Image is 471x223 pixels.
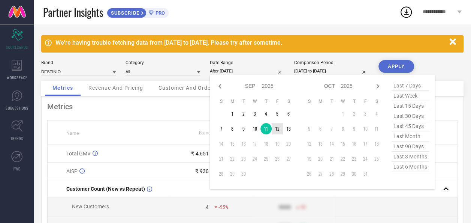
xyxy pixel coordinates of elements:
[392,121,429,131] span: last 45 days
[371,98,382,104] th: Saturday
[304,123,315,134] td: Sun Oct 05 2025
[210,67,285,75] input: Select date range
[206,204,209,210] div: 4
[126,60,200,65] div: Category
[326,153,337,164] td: Tue Oct 21 2025
[238,138,249,149] td: Tue Sep 16 2025
[373,82,382,91] div: Next month
[348,168,360,179] td: Thu Oct 30 2025
[260,153,272,164] td: Thu Sep 25 2025
[278,204,290,210] div: 9999
[107,10,141,16] span: SUBSCRIBE
[13,166,21,172] span: FWD
[227,153,238,164] td: Mon Sep 22 2025
[215,153,227,164] td: Sun Sep 21 2025
[238,98,249,104] th: Tuesday
[337,108,348,119] td: Wed Oct 01 2025
[300,205,305,210] span: 50
[238,153,249,164] td: Tue Sep 23 2025
[66,168,78,174] span: AISP
[10,136,23,141] span: TRENDS
[360,123,371,134] td: Fri Oct 10 2025
[304,98,315,104] th: Sunday
[348,138,360,149] td: Thu Oct 16 2025
[348,98,360,104] th: Thursday
[66,151,91,157] span: Total GMV
[47,102,458,111] div: Metrics
[315,153,326,164] td: Mon Oct 20 2025
[260,123,272,134] td: Thu Sep 11 2025
[272,123,283,134] td: Fri Sep 12 2025
[227,168,238,179] td: Mon Sep 29 2025
[304,168,315,179] td: Sun Oct 26 2025
[315,168,326,179] td: Mon Oct 27 2025
[6,105,28,111] span: SUGGESTIONS
[66,186,145,192] span: Customer Count (New vs Repeat)
[392,101,429,111] span: last 15 days
[249,153,260,164] td: Wed Sep 24 2025
[218,205,229,210] span: -95%
[360,153,371,164] td: Fri Oct 24 2025
[392,152,429,162] span: last 3 months
[315,123,326,134] td: Mon Oct 06 2025
[227,138,238,149] td: Mon Sep 15 2025
[326,168,337,179] td: Tue Oct 28 2025
[294,67,369,75] input: Select comparison period
[337,138,348,149] td: Wed Oct 15 2025
[227,98,238,104] th: Monday
[72,203,109,209] span: New Customers
[66,131,79,136] span: Name
[88,85,143,91] span: Revenue And Pricing
[238,123,249,134] td: Tue Sep 09 2025
[191,151,209,157] div: ₹ 4,651
[360,108,371,119] td: Fri Oct 03 2025
[315,98,326,104] th: Monday
[304,138,315,149] td: Sun Oct 12 2025
[337,98,348,104] th: Wednesday
[283,153,294,164] td: Sat Sep 27 2025
[154,10,165,16] span: PRO
[326,98,337,104] th: Tuesday
[249,108,260,119] td: Wed Sep 03 2025
[227,123,238,134] td: Mon Sep 08 2025
[158,85,216,91] span: Customer And Orders
[371,108,382,119] td: Sat Oct 04 2025
[294,60,369,65] div: Comparison Period
[215,138,227,149] td: Sun Sep 14 2025
[215,82,224,91] div: Previous month
[392,91,429,101] span: last week
[348,153,360,164] td: Thu Oct 23 2025
[249,123,260,134] td: Wed Sep 10 2025
[260,98,272,104] th: Thursday
[272,138,283,149] td: Fri Sep 19 2025
[337,123,348,134] td: Wed Oct 08 2025
[238,168,249,179] td: Tue Sep 30 2025
[304,153,315,164] td: Sun Oct 19 2025
[378,60,414,73] button: APPLY
[195,168,209,174] div: ₹ 930
[392,81,429,91] span: last 7 days
[360,138,371,149] td: Fri Oct 17 2025
[249,98,260,104] th: Wednesday
[392,142,429,152] span: last 90 days
[107,6,169,18] a: SUBSCRIBEPRO
[337,153,348,164] td: Wed Oct 22 2025
[283,108,294,119] td: Sat Sep 06 2025
[249,138,260,149] td: Wed Sep 17 2025
[6,44,28,50] span: SCORECARDS
[326,138,337,149] td: Tue Oct 14 2025
[326,123,337,134] td: Tue Oct 07 2025
[215,98,227,104] th: Sunday
[392,111,429,121] span: last 30 days
[337,168,348,179] td: Wed Oct 29 2025
[199,130,224,136] span: Brand Value
[360,98,371,104] th: Friday
[272,98,283,104] th: Friday
[392,162,429,172] span: last 6 months
[215,168,227,179] td: Sun Sep 28 2025
[227,108,238,119] td: Mon Sep 01 2025
[210,60,285,65] div: Date Range
[260,138,272,149] td: Thu Sep 18 2025
[348,123,360,134] td: Thu Oct 09 2025
[315,138,326,149] td: Mon Oct 13 2025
